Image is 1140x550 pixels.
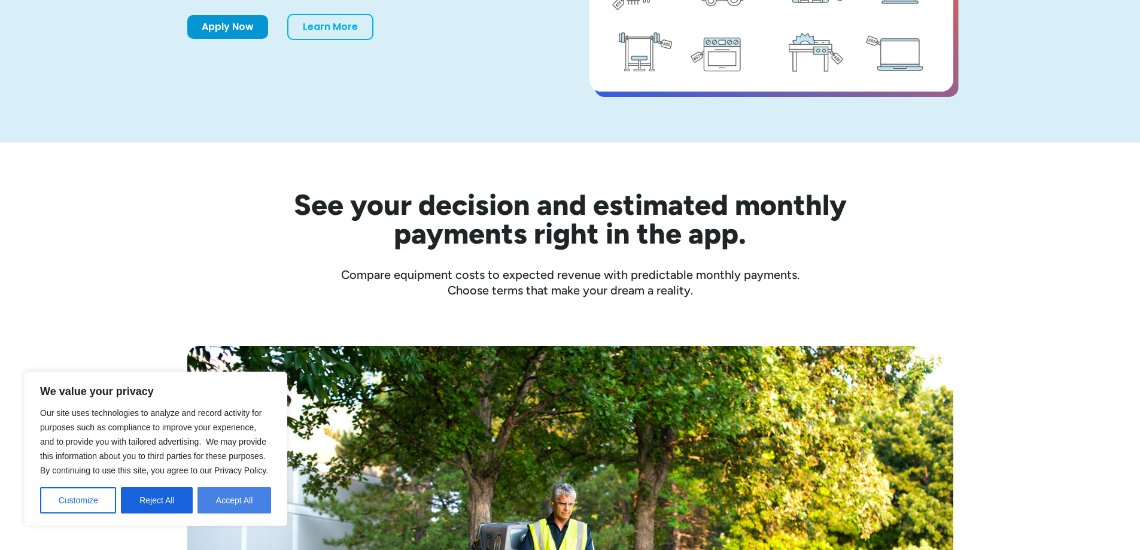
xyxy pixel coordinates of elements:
[24,372,287,526] div: We value your privacy
[287,14,373,40] a: Learn More
[40,487,116,513] button: Customize
[121,487,193,513] button: Reject All
[235,190,905,248] h2: See your decision and estimated monthly payments right in the app.
[187,267,953,298] div: Compare equipment costs to expected revenue with predictable monthly payments. Choose terms that ...
[40,384,271,399] p: We value your privacy
[187,15,268,39] a: Apply Now
[40,408,268,475] span: Our site uses technologies to analyze and record activity for purposes such as compliance to impr...
[197,487,271,513] button: Accept All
